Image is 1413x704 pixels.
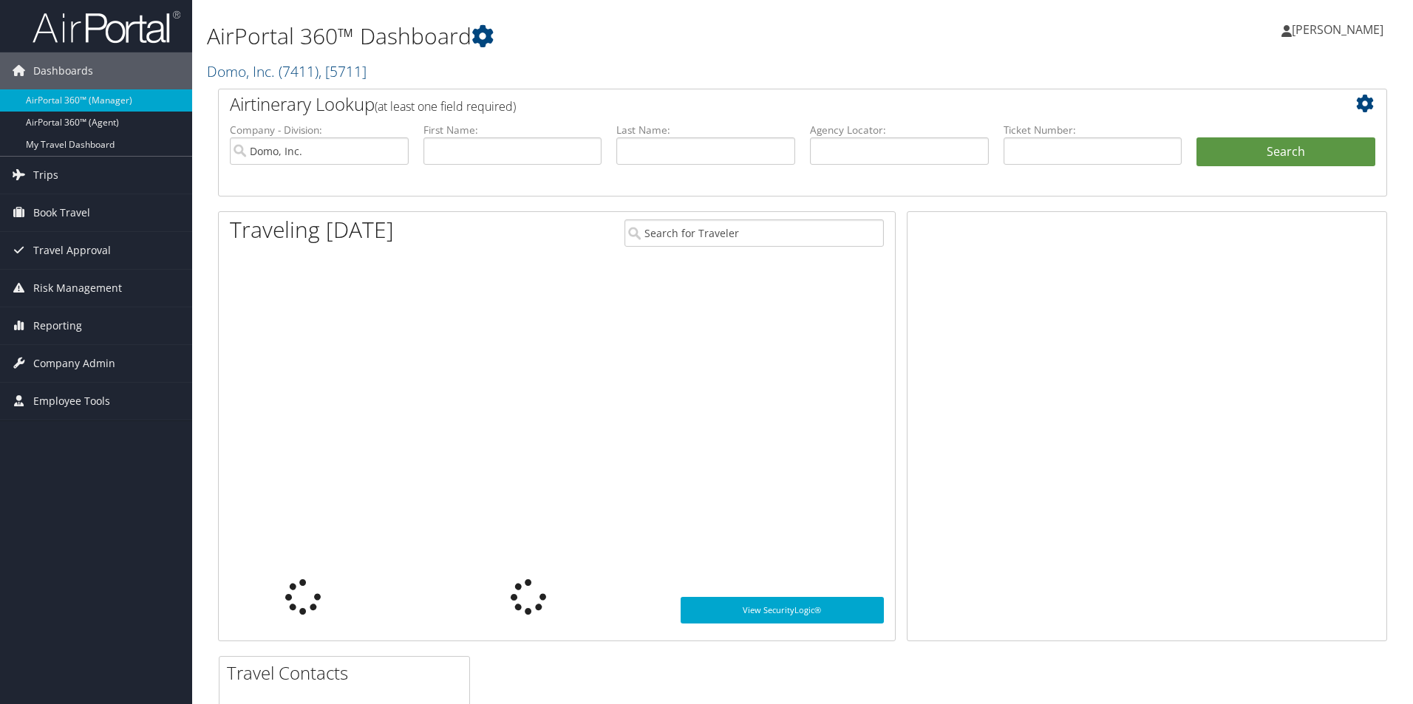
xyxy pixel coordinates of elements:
[33,194,90,231] span: Book Travel
[33,10,180,44] img: airportal-logo.png
[230,92,1278,117] h2: Airtinerary Lookup
[624,219,884,247] input: Search for Traveler
[207,61,367,81] a: Domo, Inc.
[1292,21,1383,38] span: [PERSON_NAME]
[423,123,602,137] label: First Name:
[616,123,795,137] label: Last Name:
[33,52,93,89] span: Dashboards
[279,61,319,81] span: ( 7411 )
[681,597,884,623] a: View SecurityLogic®
[207,21,1001,52] h1: AirPortal 360™ Dashboard
[33,232,111,269] span: Travel Approval
[33,383,110,420] span: Employee Tools
[375,98,516,115] span: (at least one field required)
[230,214,394,245] h1: Traveling [DATE]
[227,660,469,686] h2: Travel Contacts
[33,157,58,194] span: Trips
[230,123,409,137] label: Company - Division:
[1004,123,1182,137] label: Ticket Number:
[319,61,367,81] span: , [ 5711 ]
[33,307,82,344] span: Reporting
[1196,137,1375,167] button: Search
[33,270,122,307] span: Risk Management
[810,123,989,137] label: Agency Locator:
[1281,7,1398,52] a: [PERSON_NAME]
[33,345,115,382] span: Company Admin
